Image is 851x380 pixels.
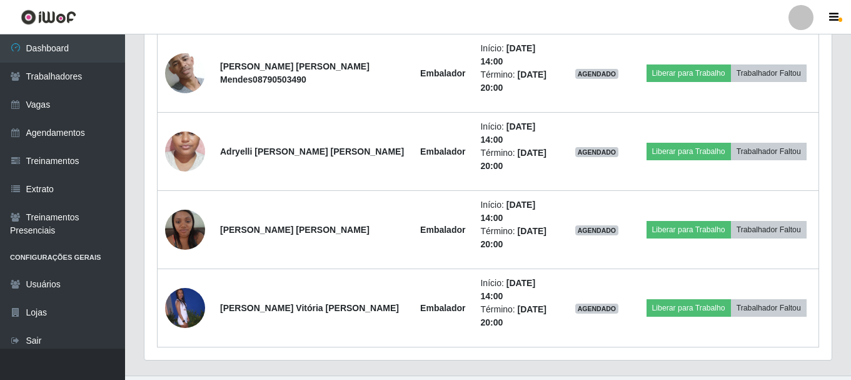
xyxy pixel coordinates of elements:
[480,200,535,223] time: [DATE] 14:00
[575,69,619,79] span: AGENDADO
[480,68,551,95] li: Término:
[21,9,76,25] img: CoreUI Logo
[480,120,551,146] li: Início:
[480,43,535,66] time: [DATE] 14:00
[220,303,399,313] strong: [PERSON_NAME] Vitória [PERSON_NAME]
[165,107,205,196] img: 1713530929914.jpeg
[420,225,465,235] strong: Embalador
[647,64,731,82] button: Liberar para Trabalho
[165,29,205,118] img: 1703894885814.jpeg
[480,42,551,68] li: Início:
[480,121,535,145] time: [DATE] 14:00
[480,198,551,225] li: Início:
[480,303,551,329] li: Término:
[420,303,465,313] strong: Embalador
[420,146,465,157] strong: Embalador
[575,225,619,235] span: AGENDADO
[480,278,535,301] time: [DATE] 14:00
[220,146,404,157] strong: Adryelli [PERSON_NAME] [PERSON_NAME]
[165,203,205,256] img: 1728315936790.jpeg
[220,225,370,235] strong: [PERSON_NAME] [PERSON_NAME]
[647,143,731,160] button: Liberar para Trabalho
[647,221,731,239] button: Liberar para Trabalho
[165,288,205,328] img: 1745848645902.jpeg
[575,304,619,314] span: AGENDADO
[731,64,807,82] button: Trabalhador Faltou
[731,221,807,239] button: Trabalhador Faltou
[647,299,731,317] button: Liberar para Trabalho
[575,147,619,157] span: AGENDADO
[480,146,551,173] li: Término:
[420,68,465,78] strong: Embalador
[480,277,551,303] li: Início:
[731,143,807,160] button: Trabalhador Faltou
[731,299,807,317] button: Trabalhador Faltou
[480,225,551,251] li: Término:
[220,61,370,85] strong: [PERSON_NAME] [PERSON_NAME] Mendes08790503490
